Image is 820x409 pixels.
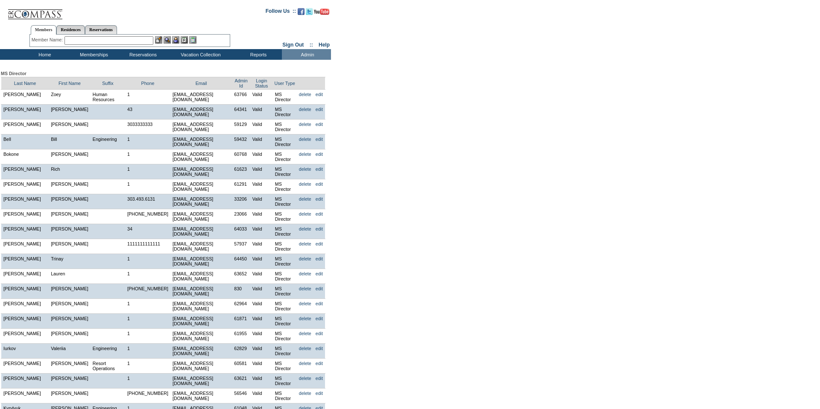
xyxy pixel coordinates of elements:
[125,359,170,374] td: 1
[250,269,273,284] td: Valid
[250,344,273,359] td: Valid
[273,374,297,389] td: MS Director
[232,149,250,164] td: 60768
[314,11,329,16] a: Subscribe to our YouTube Channel
[1,134,49,149] td: Bell
[299,256,311,261] a: delete
[273,149,297,164] td: MS Director
[316,107,323,112] a: edit
[250,120,273,134] td: Valid
[189,36,196,44] img: b_calculator.gif
[316,92,323,97] a: edit
[49,194,91,209] td: [PERSON_NAME]
[170,344,232,359] td: [EMAIL_ADDRESS][DOMAIN_NAME]
[49,359,91,374] td: [PERSON_NAME]
[1,179,49,194] td: [PERSON_NAME]
[250,359,273,374] td: Valid
[1,71,26,76] span: MS Director
[91,90,125,105] td: Human Resources
[125,134,170,149] td: 1
[232,134,250,149] td: 59432
[125,209,170,224] td: [PHONE_NUMBER]
[299,92,311,97] a: delete
[299,331,311,336] a: delete
[299,286,311,291] a: delete
[14,81,36,86] a: Last Name
[1,359,49,374] td: [PERSON_NAME]
[232,164,250,179] td: 61623
[1,149,49,164] td: Bokone
[314,9,329,15] img: Subscribe to our YouTube Channel
[232,374,250,389] td: 63621
[232,120,250,134] td: 59129
[91,134,125,149] td: Engineering
[1,269,49,284] td: [PERSON_NAME]
[316,167,323,172] a: edit
[316,181,323,187] a: edit
[266,7,296,18] td: Follow Us ::
[306,11,313,16] a: Follow us on Twitter
[49,149,91,164] td: [PERSON_NAME]
[164,36,171,44] img: View
[31,25,57,35] a: Members
[1,120,49,134] td: [PERSON_NAME]
[170,90,232,105] td: [EMAIL_ADDRESS][DOMAIN_NAME]
[299,167,311,172] a: delete
[49,179,91,194] td: [PERSON_NAME]
[170,314,232,329] td: [EMAIL_ADDRESS][DOMAIN_NAME]
[1,299,49,314] td: [PERSON_NAME]
[250,149,273,164] td: Valid
[316,226,323,231] a: edit
[299,346,311,351] a: delete
[232,209,250,224] td: 23066
[91,359,125,374] td: Resort Operations
[273,359,297,374] td: MS Director
[273,179,297,194] td: MS Director
[49,209,91,224] td: [PERSON_NAME]
[170,120,232,134] td: [EMAIL_ADDRESS][DOMAIN_NAME]
[167,49,233,60] td: Vacation Collection
[299,107,311,112] a: delete
[49,134,91,149] td: Bill
[299,316,311,321] a: delete
[155,36,162,44] img: b_edit.gif
[250,105,273,120] td: Valid
[125,90,170,105] td: 1
[316,301,323,306] a: edit
[170,209,232,224] td: [EMAIL_ADDRESS][DOMAIN_NAME]
[299,122,311,127] a: delete
[273,224,297,239] td: MS Director
[299,391,311,396] a: delete
[232,105,250,120] td: 64341
[1,314,49,329] td: [PERSON_NAME]
[170,374,232,389] td: [EMAIL_ADDRESS][DOMAIN_NAME]
[232,359,250,374] td: 60581
[170,194,232,209] td: [EMAIL_ADDRESS][DOMAIN_NAME]
[232,344,250,359] td: 62829
[273,269,297,284] td: MS Director
[1,224,49,239] td: [PERSON_NAME]
[299,137,311,142] a: delete
[1,344,49,359] td: Iurkov
[255,78,268,88] a: Login Status
[316,241,323,246] a: edit
[232,389,250,403] td: 56546
[273,120,297,134] td: MS Director
[32,36,64,44] div: Member Name:
[117,49,167,60] td: Reservations
[316,286,323,291] a: edit
[49,389,91,403] td: [PERSON_NAME]
[125,254,170,269] td: 1
[1,194,49,209] td: [PERSON_NAME]
[316,256,323,261] a: edit
[170,134,232,149] td: [EMAIL_ADDRESS][DOMAIN_NAME]
[299,181,311,187] a: delete
[170,269,232,284] td: [EMAIL_ADDRESS][DOMAIN_NAME]
[49,374,91,389] td: [PERSON_NAME]
[316,211,323,216] a: edit
[299,211,311,216] a: delete
[49,269,91,284] td: Lauren
[299,241,311,246] a: delete
[310,42,313,48] span: ::
[1,284,49,299] td: [PERSON_NAME]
